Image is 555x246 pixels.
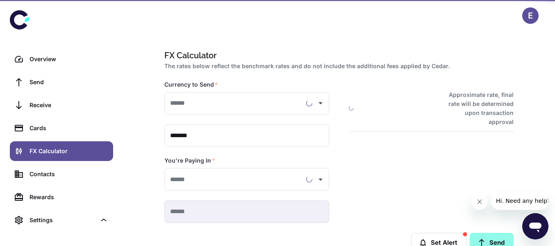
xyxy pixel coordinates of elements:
div: Receive [30,101,108,110]
iframe: Button to launch messaging window [522,213,548,239]
div: Overview [30,55,108,64]
a: Rewards [10,187,113,207]
iframe: Close message [471,193,488,210]
span: Hi. Need any help? [5,6,59,12]
div: Rewards [30,193,108,202]
a: Send [10,72,113,92]
div: FX Calculator [30,147,108,156]
button: Open [315,174,326,185]
a: Cards [10,118,113,138]
div: Contacts [30,170,108,179]
a: Contacts [10,164,113,184]
label: You're Paying In [164,156,215,165]
button: Open [315,97,326,109]
div: Cards [30,124,108,133]
div: Settings [10,210,113,230]
label: Currency to Send [164,80,218,89]
button: E [522,7,539,24]
div: Settings [30,216,96,225]
a: Receive [10,95,113,115]
h1: FX Calculator [164,49,510,62]
iframe: Message from company [491,192,548,210]
h6: Approximate rate, final rate will be determined upon transaction approval [439,90,514,126]
div: Send [30,78,108,87]
a: Overview [10,49,113,69]
a: FX Calculator [10,141,113,161]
